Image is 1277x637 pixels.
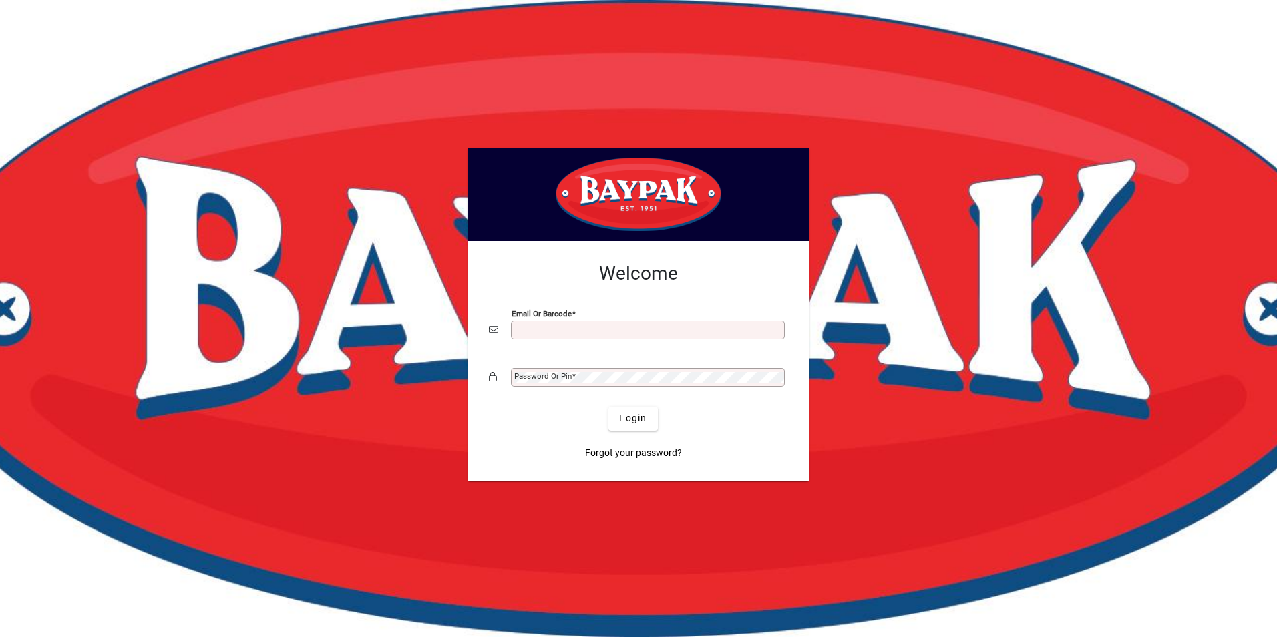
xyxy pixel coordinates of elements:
mat-label: Email or Barcode [512,308,572,318]
a: Forgot your password? [580,441,687,465]
h2: Welcome [489,262,788,285]
button: Login [608,407,657,431]
mat-label: Password or Pin [514,371,572,381]
span: Forgot your password? [585,446,682,460]
span: Login [619,411,647,425]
